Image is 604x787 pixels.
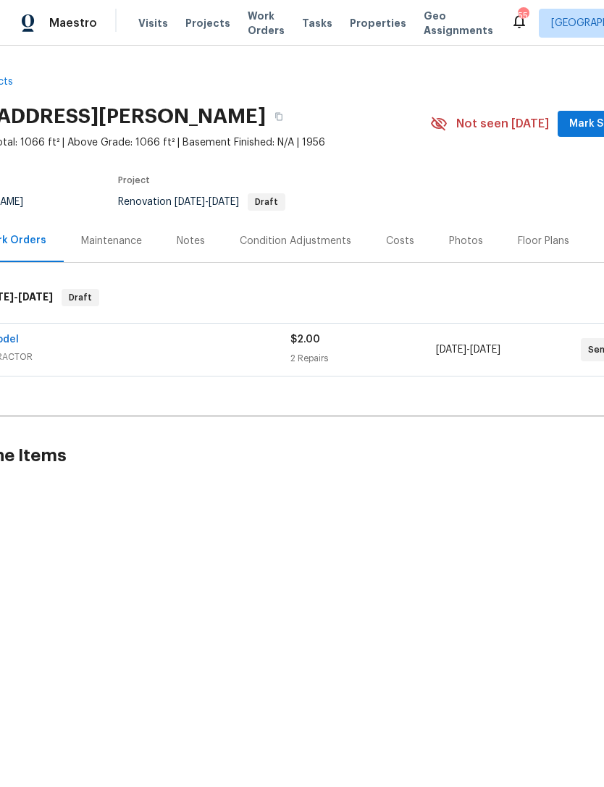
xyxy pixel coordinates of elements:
[302,18,332,28] span: Tasks
[118,176,150,185] span: Project
[240,234,351,248] div: Condition Adjustments
[81,234,142,248] div: Maintenance
[63,290,98,305] span: Draft
[290,334,320,345] span: $2.00
[266,104,292,130] button: Copy Address
[386,234,414,248] div: Costs
[518,234,569,248] div: Floor Plans
[248,9,285,38] span: Work Orders
[177,234,205,248] div: Notes
[436,342,500,357] span: -
[290,351,435,366] div: 2 Repairs
[18,292,53,302] span: [DATE]
[436,345,466,355] span: [DATE]
[350,16,406,30] span: Properties
[424,9,493,38] span: Geo Assignments
[175,197,239,207] span: -
[249,198,284,206] span: Draft
[49,16,97,30] span: Maestro
[175,197,205,207] span: [DATE]
[518,9,528,23] div: 55
[470,345,500,355] span: [DATE]
[138,16,168,30] span: Visits
[185,16,230,30] span: Projects
[118,197,285,207] span: Renovation
[209,197,239,207] span: [DATE]
[449,234,483,248] div: Photos
[456,117,549,131] span: Not seen [DATE]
